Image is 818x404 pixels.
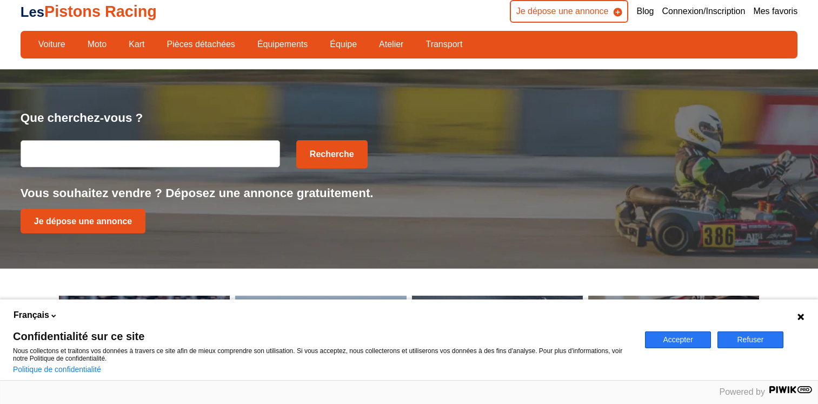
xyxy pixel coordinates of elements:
[13,347,632,362] p: Nous collectons et traitons vos données à travers ce site afin de mieux comprendre son utilisatio...
[59,296,230,374] a: VoitureVoiture
[21,3,157,20] a: LesPistons Racing
[122,35,151,54] a: Kart
[372,35,410,54] a: Atelier
[753,5,797,17] a: Mes favoris
[21,209,145,233] a: Je dépose une annonce
[21,109,797,126] p: Que cherchez-vous ?
[21,4,44,19] span: Les
[13,365,101,374] a: Politique de confidentialité
[14,309,49,321] span: Français
[13,331,632,342] span: Confidentialité sur ce site
[250,35,315,54] a: Équipements
[412,296,583,374] a: KartKart
[81,35,114,54] a: Moto
[662,5,746,17] a: Connexion/Inscription
[235,296,406,374] a: MotoMoto
[418,35,469,54] a: Transport
[31,35,72,54] a: Voiture
[323,35,364,54] a: Équipe
[160,35,242,54] a: Pièces détachées
[636,5,654,17] a: Blog
[588,296,759,374] a: Pièces détachéesPièces détachées
[296,140,368,168] button: Recherche
[21,185,797,201] p: Vous souhaitez vendre ? Déposez une annonce gratuitement.
[717,331,783,348] button: Refuser
[645,331,711,348] button: Accepter
[720,387,766,396] span: Powered by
